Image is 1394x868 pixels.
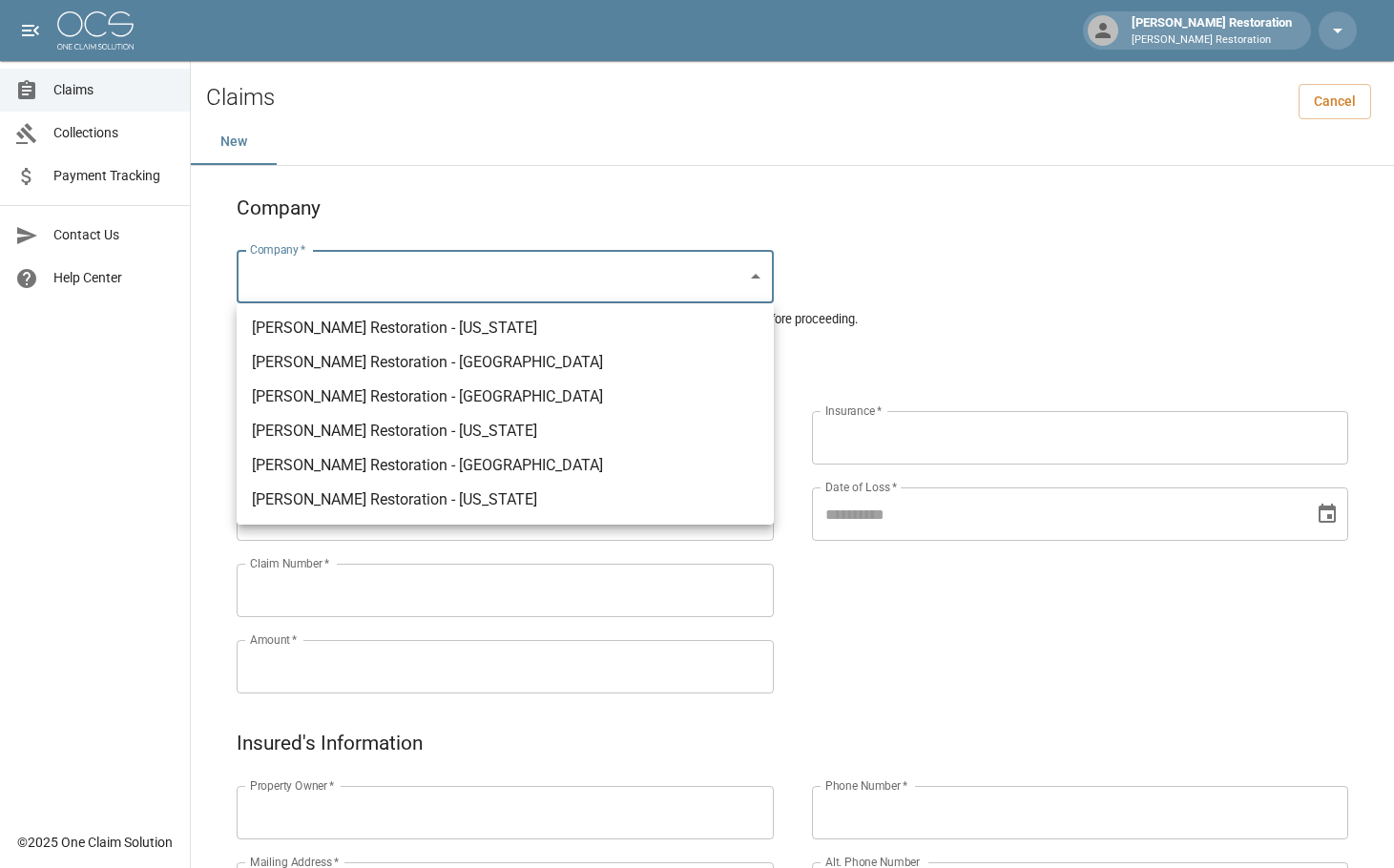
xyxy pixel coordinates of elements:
li: [PERSON_NAME] Restoration - [US_STATE] [237,483,774,517]
li: [PERSON_NAME] Restoration - [GEOGRAPHIC_DATA] [237,448,774,483]
li: [PERSON_NAME] Restoration - [US_STATE] [237,311,774,345]
li: [PERSON_NAME] Restoration - [GEOGRAPHIC_DATA] [237,345,774,380]
li: [PERSON_NAME] Restoration - [US_STATE] [237,414,774,448]
li: [PERSON_NAME] Restoration - [GEOGRAPHIC_DATA] [237,380,774,414]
